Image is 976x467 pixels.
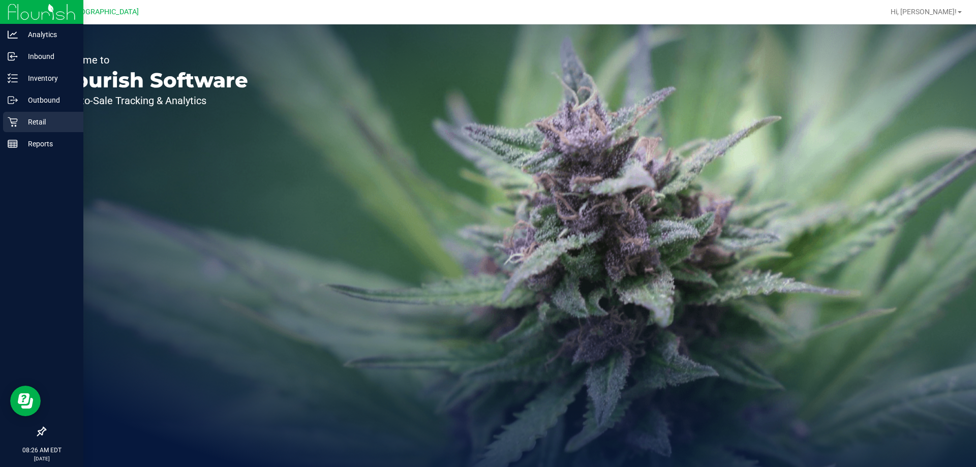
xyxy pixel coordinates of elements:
[18,94,79,106] p: Outbound
[8,51,18,61] inline-svg: Inbound
[18,138,79,150] p: Reports
[8,95,18,105] inline-svg: Outbound
[8,117,18,127] inline-svg: Retail
[891,8,957,16] span: Hi, [PERSON_NAME]!
[10,386,41,416] iframe: Resource center
[8,139,18,149] inline-svg: Reports
[69,8,139,16] span: [GEOGRAPHIC_DATA]
[8,29,18,40] inline-svg: Analytics
[18,50,79,63] p: Inbound
[55,55,248,65] p: Welcome to
[18,28,79,41] p: Analytics
[5,446,79,455] p: 08:26 AM EDT
[55,70,248,90] p: Flourish Software
[5,455,79,462] p: [DATE]
[55,96,248,106] p: Seed-to-Sale Tracking & Analytics
[18,72,79,84] p: Inventory
[8,73,18,83] inline-svg: Inventory
[18,116,79,128] p: Retail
